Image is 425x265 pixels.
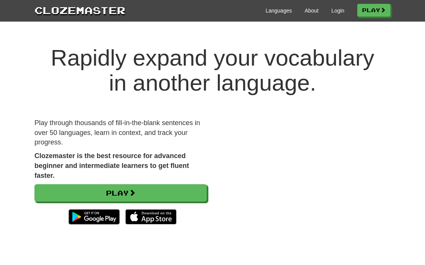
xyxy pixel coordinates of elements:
a: Play [357,4,391,17]
strong: Clozemaster is the best resource for advanced beginner and intermediate learners to get fluent fa... [34,152,189,179]
p: Play through thousands of fill-in-the-blank sentences in over 50 languages, learn in context, and... [34,118,207,147]
a: Clozemaster [34,3,125,17]
a: Play [34,184,207,202]
img: Download_on_the_App_Store_Badge_US-UK_135x40-25178aeef6eb6b83b96f5f2d004eda3bffbb37122de64afbaef7... [125,209,177,224]
img: Get it on Google Play [65,205,123,228]
a: About [305,7,319,14]
a: Languages [266,7,292,14]
a: Login [331,7,344,14]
